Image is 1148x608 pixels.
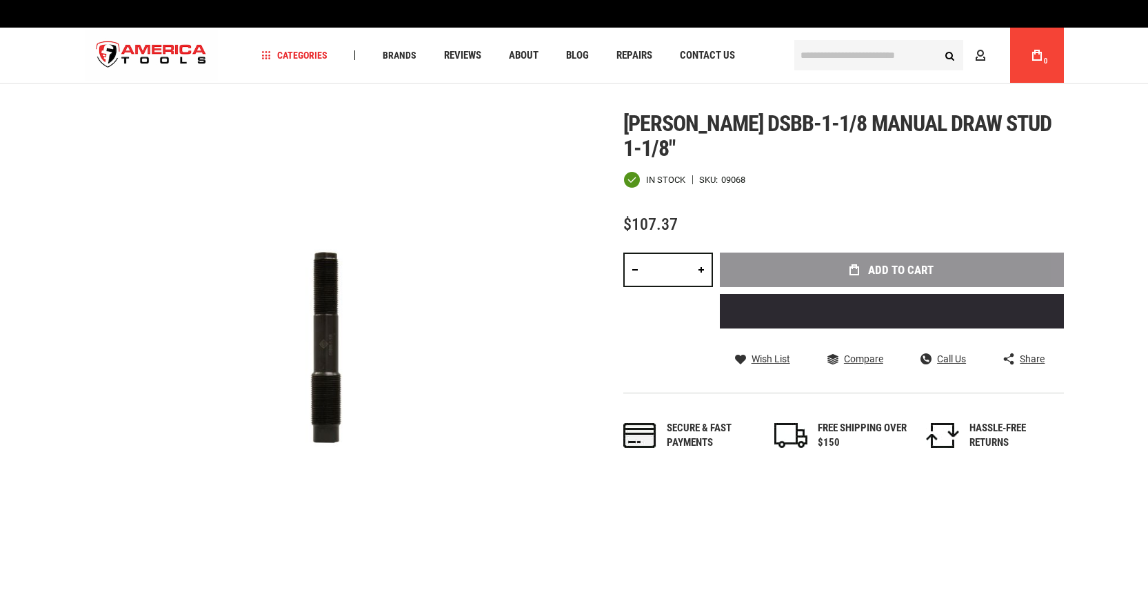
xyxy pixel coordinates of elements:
[926,423,959,448] img: returns
[509,50,538,61] span: About
[623,110,1052,161] span: [PERSON_NAME] dsbb-1-1/8 manual draw stud 1-1/8"
[383,50,416,60] span: Brands
[623,423,656,448] img: payments
[610,46,658,65] a: Repairs
[937,354,966,364] span: Call Us
[674,46,741,65] a: Contact Us
[85,30,219,81] img: America Tools
[623,171,685,188] div: Availability
[1024,28,1050,83] a: 0
[85,30,219,81] a: store logo
[667,421,756,451] div: Secure & fast payments
[699,175,721,184] strong: SKU
[1044,57,1048,65] span: 0
[680,50,735,61] span: Contact Us
[255,46,334,65] a: Categories
[1020,354,1045,364] span: Share
[444,50,481,61] span: Reviews
[937,42,963,68] button: Search
[85,111,574,601] img: main product photo
[844,354,883,364] span: Compare
[920,353,966,365] a: Call Us
[560,46,595,65] a: Blog
[623,215,678,234] span: $107.37
[735,353,790,365] a: Wish List
[721,175,745,184] div: 09068
[827,353,883,365] a: Compare
[774,423,807,448] img: shipping
[818,421,907,451] div: FREE SHIPPING OVER $150
[646,175,685,184] span: In stock
[438,46,487,65] a: Reviews
[503,46,545,65] a: About
[616,50,652,61] span: Repairs
[752,354,790,364] span: Wish List
[969,421,1059,451] div: HASSLE-FREE RETURNS
[376,46,423,65] a: Brands
[261,50,328,60] span: Categories
[566,50,589,61] span: Blog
